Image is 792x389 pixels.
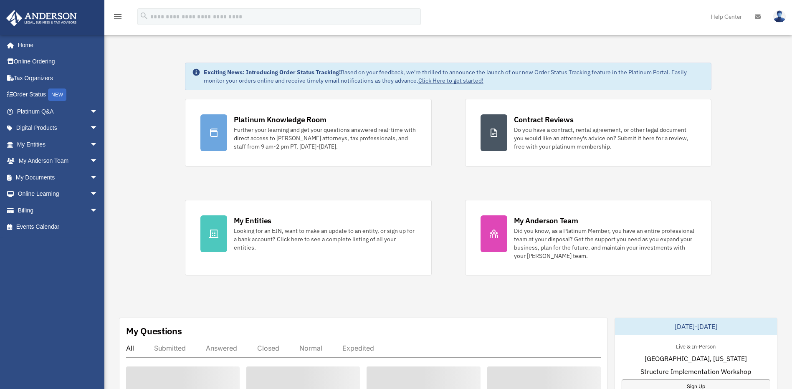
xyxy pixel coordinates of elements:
[6,70,111,86] a: Tax Organizers
[234,126,416,151] div: Further your learning and get your questions answered real-time with direct access to [PERSON_NAM...
[342,344,374,352] div: Expedited
[126,325,182,337] div: My Questions
[6,169,111,186] a: My Documentsarrow_drop_down
[6,219,111,235] a: Events Calendar
[90,186,106,203] span: arrow_drop_down
[640,366,751,376] span: Structure Implementation Workshop
[514,114,574,125] div: Contract Reviews
[206,344,237,352] div: Answered
[6,186,111,202] a: Online Learningarrow_drop_down
[6,86,111,104] a: Order StatusNEW
[234,227,416,252] div: Looking for an EIN, want to make an update to an entity, or sign up for a bank account? Click her...
[6,202,111,219] a: Billingarrow_drop_down
[773,10,786,23] img: User Pic
[113,12,123,22] i: menu
[90,103,106,120] span: arrow_drop_down
[185,99,432,167] a: Platinum Knowledge Room Further your learning and get your questions answered real-time with dire...
[6,136,111,153] a: My Entitiesarrow_drop_down
[514,227,696,260] div: Did you know, as a Platinum Member, you have an entire professional team at your disposal? Get th...
[6,53,111,70] a: Online Ordering
[90,169,106,186] span: arrow_drop_down
[465,99,712,167] a: Contract Reviews Do you have a contract, rental agreement, or other legal document you would like...
[6,120,111,136] a: Digital Productsarrow_drop_down
[90,202,106,219] span: arrow_drop_down
[4,10,79,26] img: Anderson Advisors Platinum Portal
[615,318,777,335] div: [DATE]-[DATE]
[113,15,123,22] a: menu
[204,68,341,76] strong: Exciting News: Introducing Order Status Tracking!
[514,215,578,226] div: My Anderson Team
[204,68,705,85] div: Based on your feedback, we're thrilled to announce the launch of our new Order Status Tracking fe...
[234,215,271,226] div: My Entities
[90,153,106,170] span: arrow_drop_down
[154,344,186,352] div: Submitted
[645,354,747,364] span: [GEOGRAPHIC_DATA], [US_STATE]
[90,136,106,153] span: arrow_drop_down
[6,103,111,120] a: Platinum Q&Aarrow_drop_down
[465,200,712,275] a: My Anderson Team Did you know, as a Platinum Member, you have an entire professional team at your...
[6,37,106,53] a: Home
[514,126,696,151] div: Do you have a contract, rental agreement, or other legal document you would like an attorney's ad...
[669,341,722,350] div: Live & In-Person
[257,344,279,352] div: Closed
[139,11,149,20] i: search
[6,153,111,169] a: My Anderson Teamarrow_drop_down
[418,77,483,84] a: Click Here to get started!
[48,88,66,101] div: NEW
[90,120,106,137] span: arrow_drop_down
[185,200,432,275] a: My Entities Looking for an EIN, want to make an update to an entity, or sign up for a bank accoun...
[234,114,326,125] div: Platinum Knowledge Room
[299,344,322,352] div: Normal
[126,344,134,352] div: All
